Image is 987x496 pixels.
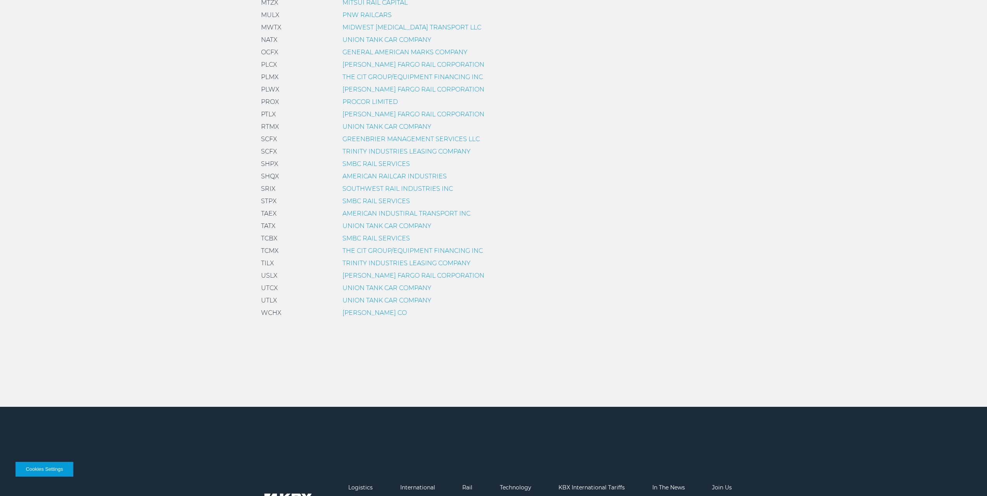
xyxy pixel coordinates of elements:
[342,309,407,316] a: [PERSON_NAME] CO
[261,309,281,316] span: WCHX
[261,11,279,19] span: MULX
[342,98,398,105] a: PROCOR LIMITED
[342,197,410,205] a: SMBC RAIL SERVICES
[261,173,279,180] span: SHQX
[261,98,279,105] span: PROX
[261,197,277,205] span: STPX
[342,86,484,93] a: [PERSON_NAME] FARGO RAIL CORPORATION
[261,111,276,118] span: PTLX
[342,24,481,31] a: MIDWEST [MEDICAL_DATA] TRANSPORT LLC
[342,222,431,230] a: UNION TANK CAR COMPANY
[261,48,278,56] span: OCFX
[342,185,453,192] a: SOUTHWEST RAIL INDUSTRIES INC
[400,484,435,491] a: International
[261,185,275,192] span: SRIX
[342,135,480,143] a: GREENBRIER MANAGEMENT SERVICES LLC
[342,160,410,168] a: SMBC RAIL SERVICES
[342,123,431,130] a: UNION TANK CAR COMPANY
[261,148,277,155] span: SCFX
[261,297,277,304] span: UTLX
[342,36,431,43] a: UNION TANK CAR COMPANY
[342,247,483,254] a: THE CIT GROUP/EQUIPMENT FINANCING INC
[342,210,470,217] a: AMERICAN INDUSTIRAL TRANSPORT INC
[261,86,279,93] span: PLWX
[261,123,279,130] span: RTMX
[261,247,278,254] span: TCMX
[261,210,277,217] span: TAEX
[261,36,277,43] span: NATX
[261,235,277,242] span: TCBX
[342,11,392,19] a: PNW RAILCARS
[652,484,685,491] a: In The News
[342,148,470,155] a: TRINITY INDUSTRIES LEASING COMPANY
[558,484,625,491] a: KBX International Tariffs
[342,259,470,267] a: TRINITY INDUSTRIES LEASING COMPANY
[261,61,277,68] span: PLCX
[342,48,467,56] a: GENERAL AMERICAN MARKS COMPANY
[500,484,531,491] a: Technology
[342,235,410,242] a: SMBC RAIL SERVICES
[342,61,484,68] a: [PERSON_NAME] FARGO RAIL CORPORATION
[342,111,484,118] a: [PERSON_NAME] FARGO RAIL CORPORATION
[342,272,484,279] a: [PERSON_NAME] FARGO RAIL CORPORATION
[16,462,73,477] button: Cookies Settings
[342,297,431,304] a: UNION TANK CAR COMPANY
[342,284,431,292] a: UNION TANK CAR COMPANY
[261,272,277,279] span: USLX
[261,160,278,168] span: SHPX
[348,484,373,491] a: Logistics
[261,259,274,267] span: TILX
[261,284,278,292] span: UTCX
[712,484,732,491] a: Join Us
[261,24,281,31] span: MWTX
[261,135,277,143] span: SCFX
[342,73,483,81] a: THE CIT GROUP/EQUIPMENT FINANCING INC
[261,73,278,81] span: PLMX
[462,484,472,491] a: Rail
[261,222,275,230] span: TATX
[342,173,447,180] a: AMERICAN RAILCAR INDUSTRIES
